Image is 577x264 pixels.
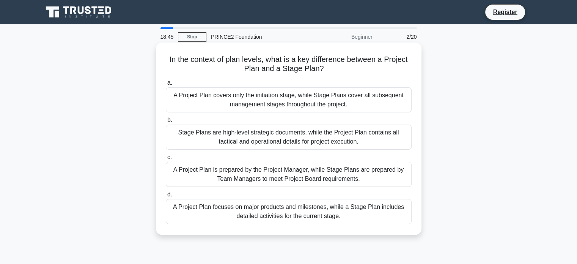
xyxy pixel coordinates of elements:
[166,87,412,112] div: A Project Plan covers only the initiation stage, while Stage Plans cover all subsequent managemen...
[165,55,412,74] h5: In the context of plan levels, what is a key difference between a Project Plan and a Stage Plan?
[156,29,178,44] div: 18:45
[167,117,172,123] span: b.
[311,29,377,44] div: Beginner
[167,191,172,198] span: d.
[206,29,311,44] div: PRINCE2 Foundation
[178,32,206,42] a: Stop
[167,154,172,160] span: c.
[377,29,421,44] div: 2/20
[488,7,522,17] a: Register
[167,79,172,86] span: a.
[166,199,412,224] div: A Project Plan focuses on major products and milestones, while a Stage Plan includes detailed act...
[166,125,412,150] div: Stage Plans are high-level strategic documents, while the Project Plan contains all tactical and ...
[166,162,412,187] div: A Project Plan is prepared by the Project Manager, while Stage Plans are prepared by Team Manager...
